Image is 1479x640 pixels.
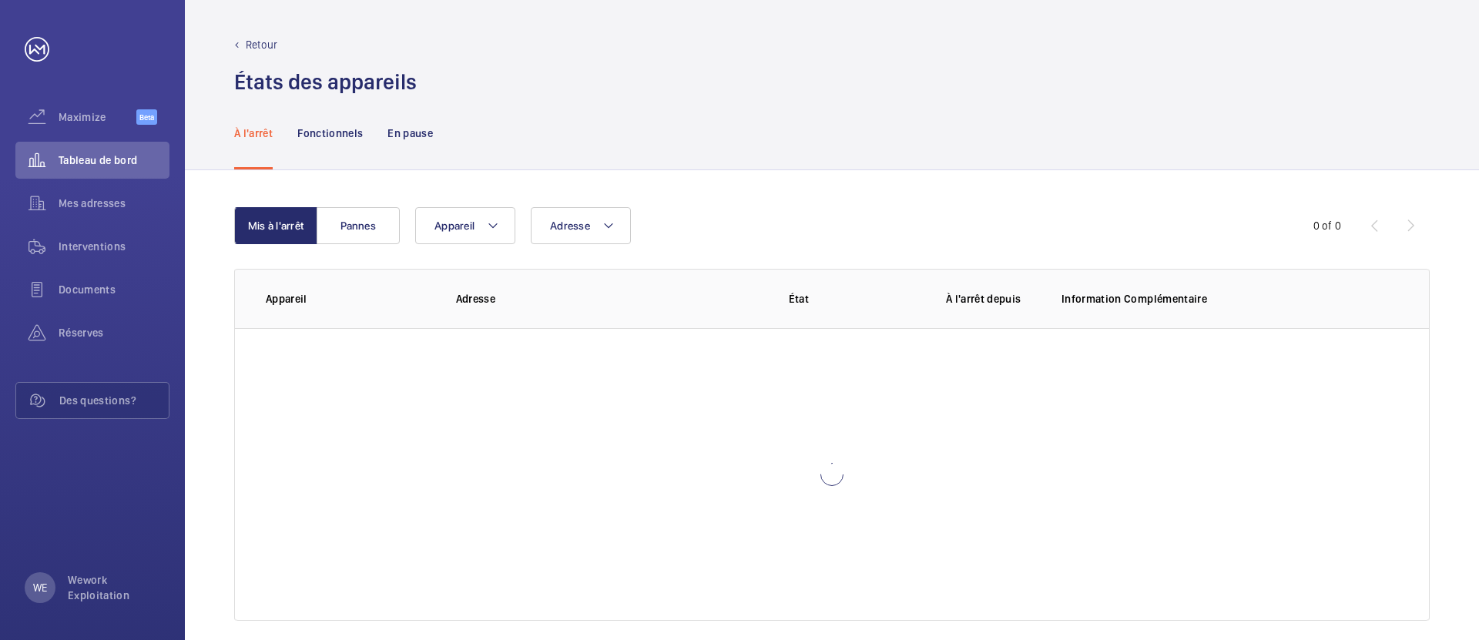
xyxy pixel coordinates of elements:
[59,152,169,168] span: Tableau de bord
[136,109,157,125] span: Beta
[246,37,277,52] p: Retour
[415,207,515,244] button: Appareil
[456,291,676,307] p: Adresse
[59,239,169,254] span: Interventions
[59,393,169,408] span: Des questions?
[68,572,160,603] p: Wework Exploitation
[1313,218,1341,233] div: 0 of 0
[59,282,169,297] span: Documents
[434,219,475,232] span: Appareil
[266,291,431,307] p: Appareil
[234,68,417,96] h1: États des appareils
[946,291,1037,307] p: À l'arrêt depuis
[1061,291,1398,307] p: Information Complémentaire
[59,325,169,340] span: Réserves
[59,109,136,125] span: Maximize
[234,126,273,141] p: À l'arrêt
[234,207,317,244] button: Mis à l'arrêt
[33,580,47,595] p: WE
[550,219,590,232] span: Adresse
[687,291,911,307] p: État
[531,207,631,244] button: Adresse
[297,126,363,141] p: Fonctionnels
[387,126,433,141] p: En pause
[59,196,169,211] span: Mes adresses
[317,207,400,244] button: Pannes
